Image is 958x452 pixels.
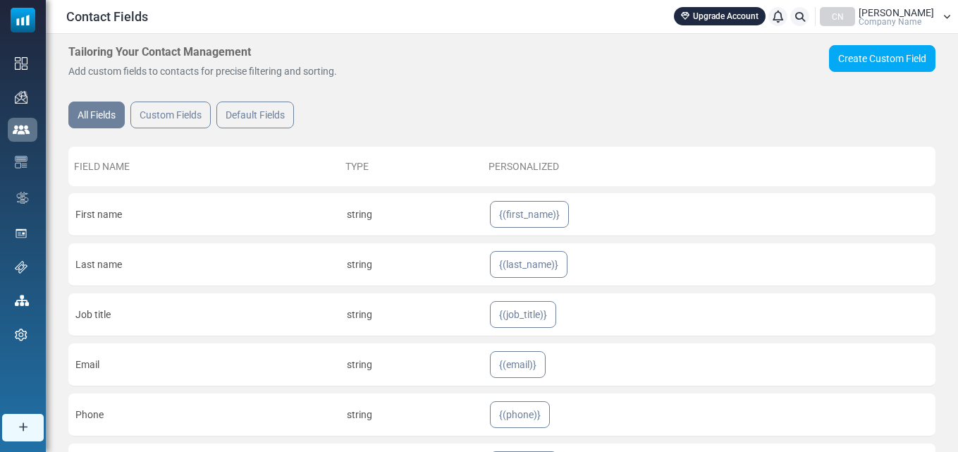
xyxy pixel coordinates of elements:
[68,66,337,77] span: Add custom fields to contacts for precise filtering and sorting.
[68,343,340,386] td: Email
[499,356,536,373] span: {(email)}
[859,8,934,18] span: [PERSON_NAME]
[859,18,921,26] span: Company Name
[15,156,27,169] img: email-templates-icon.svg
[68,243,340,286] td: Last name
[340,243,483,286] td: string
[15,190,30,206] img: workflow.svg
[340,193,483,236] td: string
[15,261,27,274] img: support-icon.svg
[489,161,559,172] a: Personalized
[74,161,130,172] a: Field Name
[13,125,30,135] img: contacts-icon-active.svg
[11,8,35,32] img: mailsoftly_icon_blue_white.svg
[345,161,369,172] a: Type
[340,293,483,336] td: string
[68,393,340,436] td: Phone
[499,206,560,223] span: {(first_name)}
[820,7,951,26] a: CN [PERSON_NAME] Company Name
[68,193,340,236] td: First name
[340,393,483,436] td: string
[15,91,27,104] img: campaigns-icon.png
[68,102,125,128] a: All Fields
[829,45,935,72] a: Create Custom Field
[130,102,211,128] a: Custom Fields
[15,329,27,341] img: settings-icon.svg
[15,227,27,240] img: landing_pages.svg
[15,57,27,70] img: dashboard-icon.svg
[68,293,340,336] td: Job title
[499,256,558,273] span: {(last_name)}
[674,7,766,25] a: Upgrade Account
[820,7,855,26] div: CN
[66,7,148,26] span: Contact Fields
[216,102,294,128] a: Default Fields
[499,406,541,423] span: {(phone)}
[68,45,251,59] h4: Tailoring Your Contact Management
[499,306,547,323] span: {(job_title)}
[340,343,483,386] td: string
